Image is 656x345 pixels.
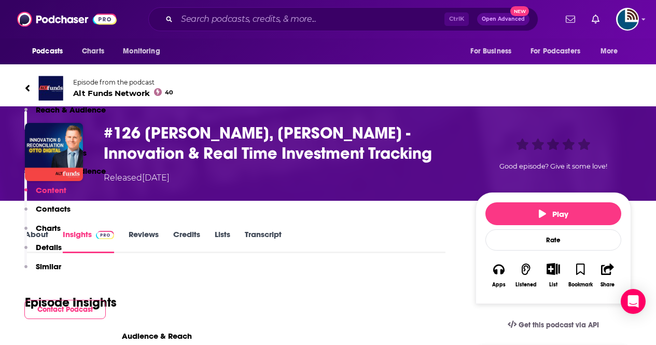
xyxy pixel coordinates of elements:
[477,13,529,25] button: Open AdvancedNew
[165,90,173,95] span: 40
[24,242,62,261] button: Details
[24,223,61,242] button: Charts
[531,44,580,59] span: For Podcasters
[123,44,160,59] span: Monitoring
[601,282,615,288] div: Share
[36,242,62,252] p: Details
[492,282,506,288] div: Apps
[116,42,173,61] button: open menu
[616,8,639,31] span: Logged in as tdunyak
[594,256,621,294] button: Share
[470,44,511,59] span: For Business
[104,172,170,184] div: Released [DATE]
[215,229,230,253] a: Lists
[616,8,639,31] button: Show profile menu
[73,88,173,98] span: Alt Funds Network
[177,11,444,27] input: Search podcasts, credits, & more...
[567,256,594,294] button: Bookmark
[482,17,525,22] span: Open Advanced
[122,331,192,341] h3: Audience & Reach
[17,9,117,29] img: Podchaser - Follow, Share and Rate Podcasts
[485,229,621,251] div: Rate
[485,256,512,294] button: Apps
[75,42,110,61] a: Charts
[173,229,200,253] a: Credits
[499,312,607,338] a: Get this podcast via API
[129,229,159,253] a: Reviews
[444,12,469,26] span: Ctrl K
[104,123,459,163] h3: #126 Patrick Clancy, Otto - Innovation & Real Time Investment Tracking
[588,10,604,28] a: Show notifications dropdown
[616,8,639,31] img: User Profile
[24,261,61,281] button: Similar
[463,42,524,61] button: open menu
[601,44,618,59] span: More
[593,42,631,61] button: open menu
[540,256,567,294] div: Show More ButtonList
[499,162,607,170] span: Good episode? Give it some love!
[510,6,529,16] span: New
[621,289,646,314] div: Open Intercom Messenger
[25,76,328,101] a: Alt Funds NetworkEpisode from the podcastAlt Funds Network40
[512,256,539,294] button: Listened
[515,282,537,288] div: Listened
[36,223,61,233] p: Charts
[562,10,579,28] a: Show notifications dropdown
[485,202,621,225] button: Play
[524,42,595,61] button: open menu
[82,44,104,59] span: Charts
[148,7,538,31] div: Search podcasts, credits, & more...
[542,263,564,274] button: Show More Button
[245,229,282,253] a: Transcript
[539,209,568,219] span: Play
[25,42,76,61] button: open menu
[519,321,599,329] span: Get this podcast via API
[36,261,61,271] p: Similar
[24,300,106,319] button: Contact Podcast
[549,281,557,288] div: List
[32,44,63,59] span: Podcasts
[568,282,593,288] div: Bookmark
[73,78,173,86] span: Episode from the podcast
[25,123,83,181] img: #126 Patrick Clancy, Otto - Innovation & Real Time Investment Tracking
[38,76,63,101] img: Alt Funds Network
